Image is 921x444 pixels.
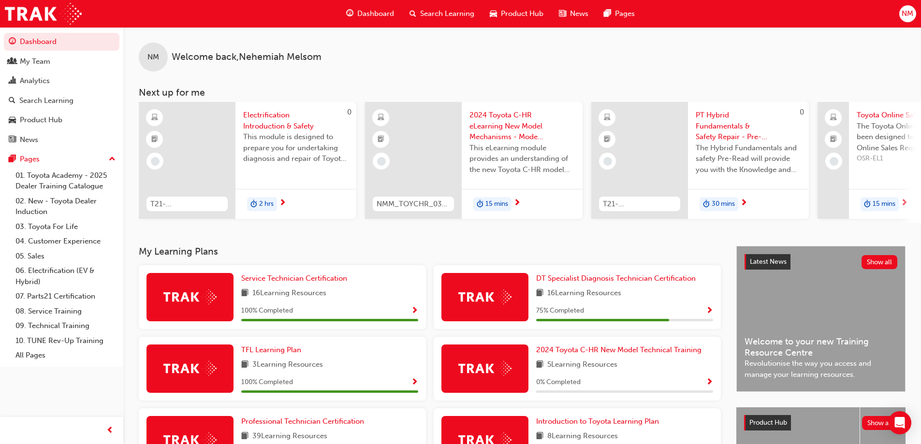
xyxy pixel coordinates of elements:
a: My Team [4,53,119,71]
button: Show Progress [706,376,713,388]
a: All Pages [12,348,119,363]
span: The Hybrid Fundamentals and safety Pre-Read will provide you with the Knowledge and Understanding... [696,143,801,175]
img: Trak [163,289,217,304]
img: Trak [5,3,82,25]
a: 04. Customer Experience [12,234,119,249]
div: Open Intercom Messenger [888,411,911,434]
span: 100 % Completed [241,377,293,388]
span: Latest News [750,258,787,266]
span: book-icon [536,430,543,443]
a: 06. Electrification (EV & Hybrid) [12,263,119,289]
button: Show Progress [411,376,418,388]
a: 08. Service Training [12,304,119,319]
a: TFL Learning Plan [241,344,305,356]
span: DT Specialist Diagnosis Technician Certification [536,274,696,283]
span: laptop-icon [830,112,837,124]
span: book-icon [536,287,543,300]
span: pages-icon [604,8,611,20]
h3: My Learning Plans [139,246,721,257]
span: Revolutionise the way you access and manage your learning resources. [745,358,897,380]
span: This eLearning module provides an understanding of the new Toyota C-HR model line-up and their Ka... [469,143,575,175]
a: NMM_TOYCHR_032024_MODULE_12024 Toyota C-HR eLearning New Model Mechanisms - Model Outline (Module... [365,102,583,219]
span: Show Progress [706,307,713,315]
span: booktick-icon [378,133,384,146]
span: up-icon [109,153,116,166]
a: 10. TUNE Rev-Up Training [12,333,119,348]
button: NM [899,5,916,22]
span: 75 % Completed [536,305,584,316]
span: 16 Learning Resources [547,287,621,300]
span: book-icon [241,287,249,300]
a: 01. Toyota Academy - 2025 Dealer Training Catalogue [12,168,119,194]
span: PT Hybrid Fundamentals & Safety Repair - Pre-Read [696,110,801,143]
a: Search Learning [4,92,119,110]
span: Electrification Introduction & Safety [243,110,349,131]
span: booktick-icon [604,133,611,146]
a: pages-iconPages [596,4,643,24]
span: Dashboard [357,8,394,19]
span: guage-icon [346,8,353,20]
span: booktick-icon [151,133,158,146]
span: learningResourceType_ELEARNING-icon [604,112,611,124]
span: 2024 Toyota C-HR eLearning New Model Mechanisms - Model Outline (Module 1) [469,110,575,143]
div: My Team [20,56,50,67]
a: 05. Sales [12,249,119,264]
button: Show Progress [706,305,713,317]
span: This module is designed to prepare you for undertaking diagnosis and repair of Toyota & Lexus Ele... [243,131,349,164]
span: learningResourceType_ELEARNING-icon [151,112,158,124]
span: pages-icon [9,155,16,164]
img: Trak [163,361,217,376]
button: Show all [862,416,898,430]
div: Product Hub [20,115,62,126]
span: 15 mins [873,199,895,210]
span: learningRecordVerb_NONE-icon [830,157,838,166]
span: book-icon [241,359,249,371]
span: NMM_TOYCHR_032024_MODULE_1 [377,199,450,210]
img: Trak [458,289,512,304]
span: duration-icon [477,198,483,211]
span: 2 hrs [259,199,274,210]
span: NM [902,8,913,19]
h3: Next up for me [123,87,921,98]
span: guage-icon [9,38,16,46]
button: Show Progress [411,305,418,317]
span: Product Hub [501,8,543,19]
span: chart-icon [9,77,16,86]
span: Show Progress [706,378,713,387]
a: Dashboard [4,33,119,51]
span: 8 Learning Resources [547,430,618,443]
span: news-icon [559,8,566,20]
a: Latest NewsShow allWelcome to your new Training Resource CentreRevolutionise the way you access a... [736,246,906,392]
span: Search Learning [420,8,474,19]
span: next-icon [901,199,908,208]
span: 0 % Completed [536,377,581,388]
span: next-icon [740,199,747,208]
span: Welcome to your new Training Resource Centre [745,336,897,358]
span: Product Hub [749,418,787,427]
span: 30 mins [712,199,735,210]
span: search-icon [9,97,15,105]
span: learningRecordVerb_NONE-icon [377,157,386,166]
span: book-icon [536,359,543,371]
span: car-icon [9,116,16,125]
span: 3 Learning Resources [252,359,323,371]
span: 100 % Completed [241,305,293,316]
a: Latest NewsShow all [745,254,897,270]
button: Pages [4,150,119,168]
span: Pages [615,8,635,19]
span: T21-PTHV_HYBRID_PRE_READ [603,199,676,210]
a: 0T21-PTHV_HYBRID_PRE_READPT Hybrid Fundamentals & Safety Repair - Pre-ReadThe Hybrid Fundamentals... [591,102,809,219]
span: T21-FOD_HVIS_PREREQ [150,199,224,210]
a: search-iconSearch Learning [402,4,482,24]
span: Introduction to Toyota Learning Plan [536,417,659,426]
a: news-iconNews [551,4,596,24]
a: Product HubShow all [744,415,898,430]
span: Service Technician Certification [241,274,347,283]
span: 16 Learning Resources [252,287,326,300]
span: duration-icon [703,198,710,211]
span: Show Progress [411,307,418,315]
span: Welcome back , Nehemiah Melsom [172,52,322,63]
span: 0 [800,108,804,116]
span: car-icon [490,8,497,20]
